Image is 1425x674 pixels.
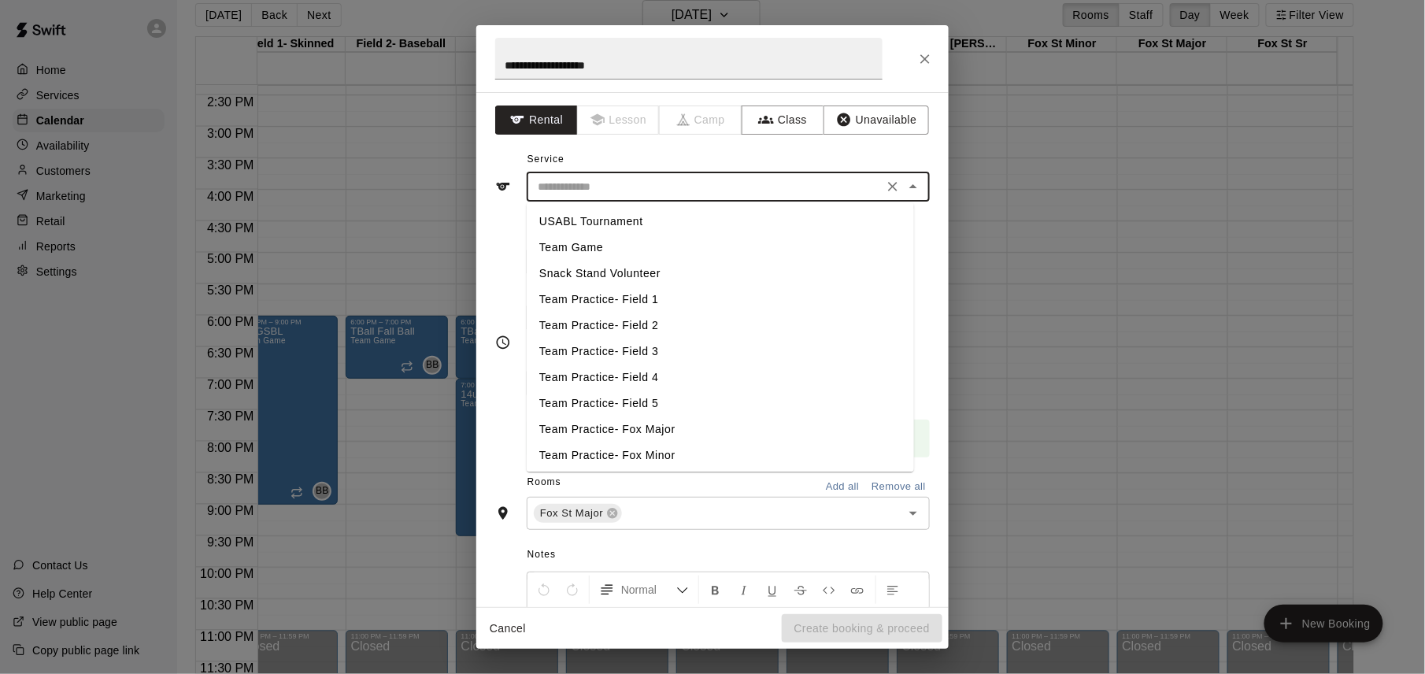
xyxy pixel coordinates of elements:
[868,475,930,499] button: Remove all
[902,176,924,198] button: Close
[495,335,511,350] svg: Timing
[527,261,914,287] li: Snack Stand Volunteer
[817,475,868,499] button: Add all
[527,339,914,365] li: Team Practice- Field 3
[731,576,757,604] button: Format Italics
[534,505,609,521] span: Fox St Major
[527,476,561,487] span: Rooms
[495,505,511,521] svg: Rooms
[534,504,622,523] div: Fox St Major
[587,604,614,632] button: Justify Align
[531,576,557,604] button: Undo
[759,576,786,604] button: Format Underline
[527,417,914,443] li: Team Practice- Fox Major
[844,576,871,604] button: Insert Link
[495,179,511,194] svg: Service
[816,576,842,604] button: Insert Code
[483,614,533,643] button: Cancel
[527,391,914,417] li: Team Practice- Field 5
[527,287,914,313] li: Team Practice- Field 1
[879,576,906,604] button: Left Align
[527,468,914,494] li: Team Practice- [PERSON_NAME]
[621,582,676,598] span: Normal
[495,106,578,135] button: Rental
[527,235,914,261] li: Team Game
[531,604,557,632] button: Center Align
[911,45,939,73] button: Close
[527,365,914,391] li: Team Practice- Field 4
[527,443,914,468] li: Team Practice- Fox Minor
[527,543,930,568] span: Notes
[702,576,729,604] button: Format Bold
[559,604,586,632] button: Right Align
[527,313,914,339] li: Team Practice- Field 2
[660,106,742,135] span: Camps can only be created in the Services page
[882,176,904,198] button: Clear
[787,576,814,604] button: Format Strikethrough
[593,576,695,604] button: Formatting Options
[578,106,661,135] span: Lessons must be created in the Services page first
[742,106,824,135] button: Class
[559,576,586,604] button: Redo
[527,154,564,165] span: Service
[527,209,914,235] li: USABL Tournament
[824,106,929,135] button: Unavailable
[902,502,924,524] button: Open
